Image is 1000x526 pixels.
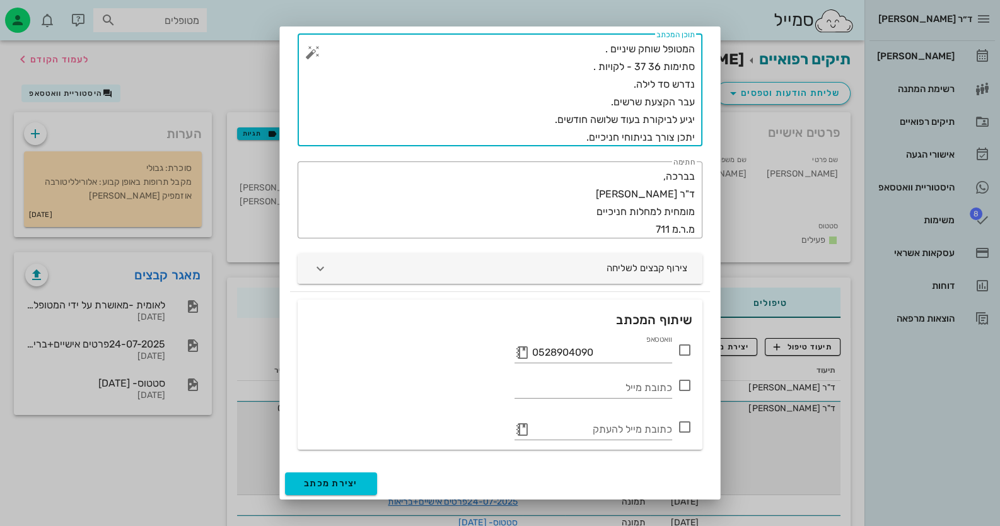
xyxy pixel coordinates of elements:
[656,30,695,40] label: תוכן המכתב
[673,158,695,167] label: חתימה
[616,310,692,330] div: שיתוף המכתב
[285,472,377,495] button: יצירת מכתב
[304,478,358,489] span: יצירת מכתב
[298,254,702,284] button: צירוף קבצים לשליחה
[646,335,672,344] label: וואטסאפ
